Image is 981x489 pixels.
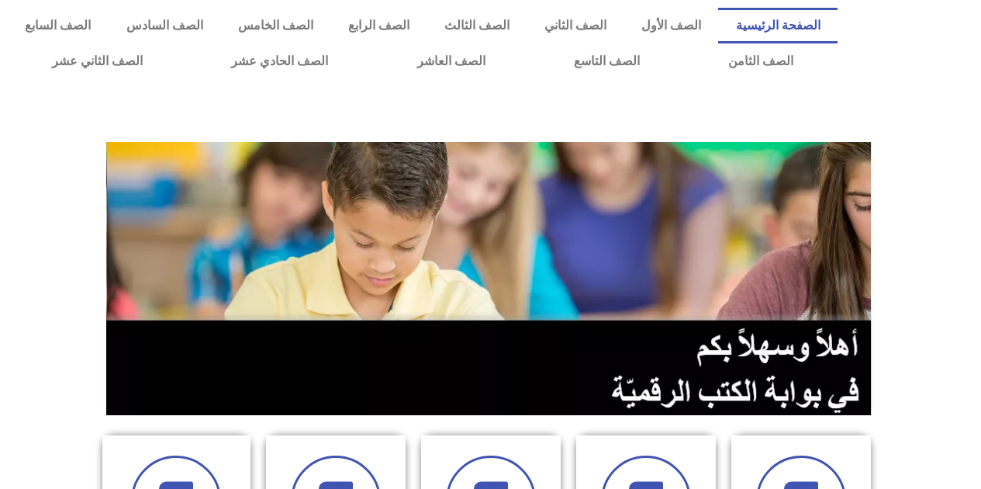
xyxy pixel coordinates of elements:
[427,8,527,43] a: الصف الثالث
[187,43,372,79] a: الصف الحادي عشر
[373,43,530,79] a: الصف العاشر
[623,8,718,43] a: الصف الأول
[530,43,684,79] a: الصف التاسع
[220,8,330,43] a: الصف الخامس
[718,8,838,43] a: الصفحة الرئيسية
[684,43,838,79] a: الصف الثامن
[8,8,109,43] a: الصف السابع
[330,8,427,43] a: الصف الرابع
[527,8,623,43] a: الصف الثاني
[8,43,187,79] a: الصف الثاني عشر
[109,8,220,43] a: الصف السادس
